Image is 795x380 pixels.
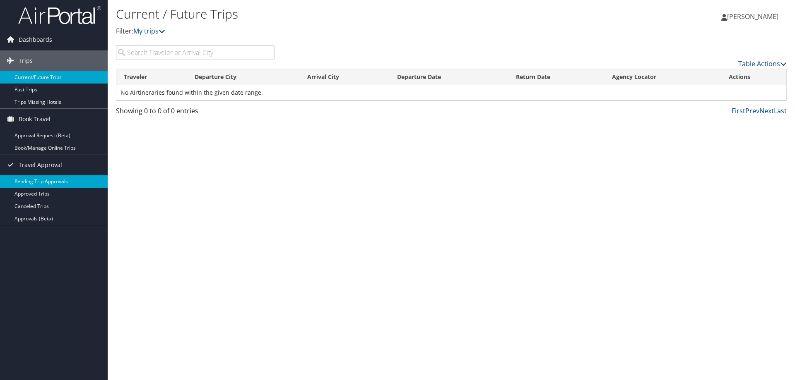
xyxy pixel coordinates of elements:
th: Agency Locator: activate to sort column ascending [605,69,721,85]
a: Last [774,106,787,115]
span: [PERSON_NAME] [727,12,778,21]
a: My trips [133,26,165,36]
h1: Current / Future Trips [116,5,563,23]
input: Search Traveler or Arrival City [116,45,275,60]
span: Travel Approval [19,155,62,175]
a: First [732,106,745,115]
img: airportal-logo.png [18,5,101,25]
th: Departure Date: activate to sort column descending [390,69,508,85]
a: Next [759,106,774,115]
span: Dashboards [19,29,52,50]
a: [PERSON_NAME] [721,4,787,29]
th: Departure City: activate to sort column ascending [187,69,300,85]
th: Traveler: activate to sort column ascending [116,69,187,85]
td: No Airtineraries found within the given date range. [116,85,786,100]
th: Actions [721,69,786,85]
span: Trips [19,50,33,71]
th: Arrival City: activate to sort column ascending [300,69,390,85]
a: Prev [745,106,759,115]
th: Return Date: activate to sort column ascending [508,69,605,85]
span: Book Travel [19,109,51,129]
div: Showing 0 to 0 of 0 entries [116,106,275,120]
p: Filter: [116,26,563,37]
a: Table Actions [738,59,787,68]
